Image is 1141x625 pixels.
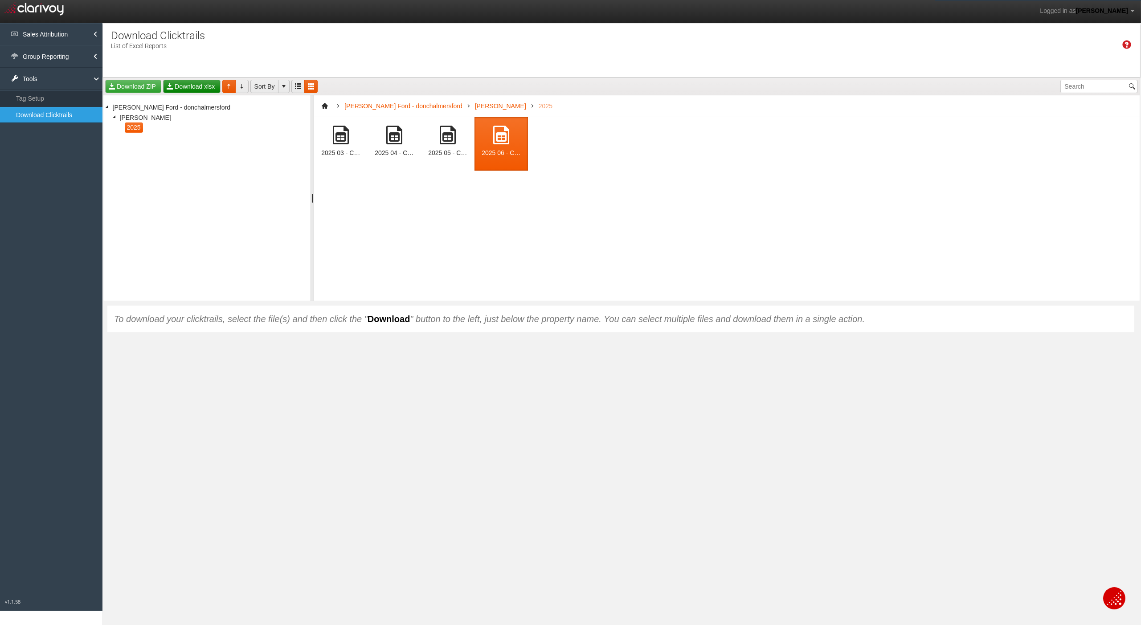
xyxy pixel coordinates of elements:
[118,113,173,123] span: [PERSON_NAME]
[314,117,368,171] div: 2025 03 - Clarivoy Clicktrails - Chalmers Ford (845)[232].xlsx
[1076,7,1128,14] span: [PERSON_NAME]
[1040,7,1076,14] span: Logged in as
[105,80,161,93] a: Download ZIP
[304,80,318,93] a: List View
[421,117,474,171] div: 2025 05 - Clarivoy Clicktrails - Chalmers Ford (845)[232].xlsx
[314,95,1140,117] nav: Breadcrumb
[1033,0,1141,22] a: Logged in as[PERSON_NAME]
[318,99,332,113] a: Go to root
[368,117,421,171] div: 2025 04 - Clarivoy Clicktrails - Chalmers Ford (845)[232].xlsx
[341,99,466,113] a: [PERSON_NAME] Ford - donchalmersford
[428,149,467,157] div: 2025 05 - Clarivoy Clicktrails - Chalmers Ford (845)[232].xlsx
[222,80,249,93] div: Sort Direction
[163,80,220,93] a: Download xlsx
[110,102,233,113] span: [PERSON_NAME] Ford - donchalmersford
[321,149,360,157] div: 2025 03 - Clarivoy Clicktrails - Chalmers Ford (845)[232].xlsx
[114,312,1128,326] div: To download your clicktrails, select the file(s) and then click the " " button to the left, just ...
[368,314,410,324] strong: Download
[111,39,205,50] p: List of Excel Reports
[375,149,414,157] div: 2025 04 - Clarivoy Clicktrails - Chalmers Ford (845)[232].xlsx
[482,149,521,157] div: 2025 06 - Clarivoy Clicktrails - Chalmers Ford (845)[232].xlsx
[474,117,528,171] div: 2025 06 - Clarivoy Clicktrails - Chalmers Ford (845)[232].xlsx
[235,80,249,93] a: Sort Direction Descending
[250,80,279,93] a: Sort By
[1061,80,1127,93] input: Search
[111,30,205,41] h1: Download Clicktrails
[125,123,143,133] span: 2025
[471,99,530,113] a: [PERSON_NAME]
[291,80,305,93] a: Grid View
[222,80,236,93] a: Sort Direction Ascending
